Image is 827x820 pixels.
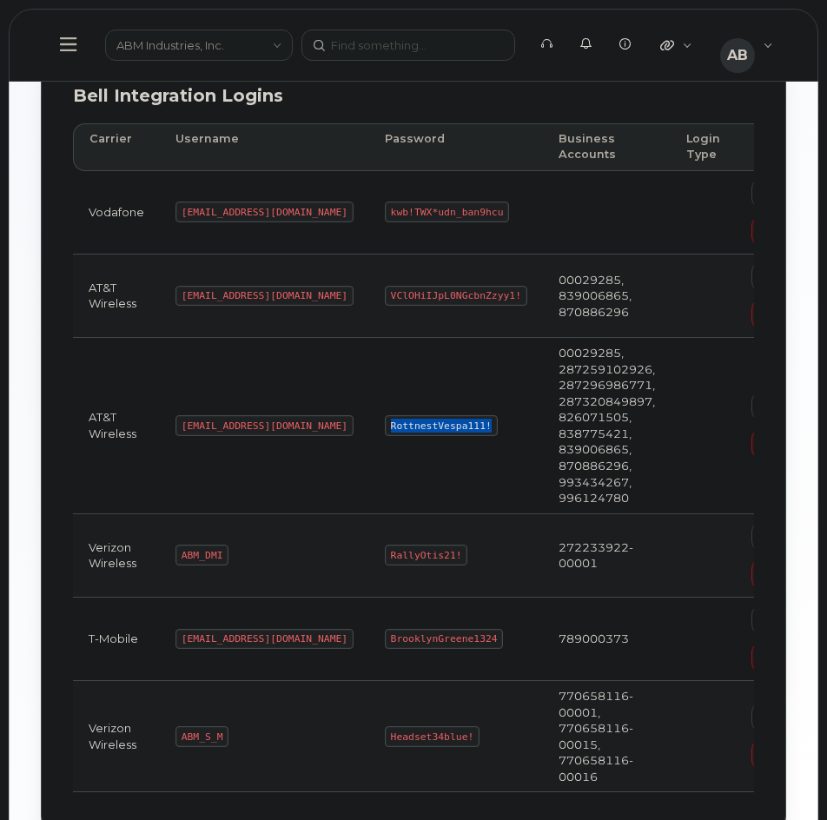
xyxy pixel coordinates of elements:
[175,286,354,307] code: [EMAIL_ADDRESS][DOMAIN_NAME]
[73,83,754,109] div: Bell Integration Logins
[543,514,671,598] td: 272233922-00001
[751,261,804,292] a: Edit
[751,391,804,421] a: Edit
[175,202,354,222] code: [EMAIL_ADDRESS][DOMAIN_NAME]
[708,28,785,63] div: Alex Bradshaw
[385,545,467,565] code: RallyOtis21!
[543,681,671,792] td: 770658116-00001, 770658116-00015, 770658116-00016
[385,415,498,436] code: RottnestVespa111!
[73,598,160,681] td: T-Mobile
[671,123,736,171] th: Login Type
[543,255,671,338] td: 00029285, 839006865, 870886296
[751,605,804,635] a: Edit
[73,338,160,514] td: AT&T Wireless
[160,123,369,171] th: Username
[385,202,509,222] code: kwb!TWX*udn_ban9hcu
[73,171,160,255] td: Vodafone
[751,521,804,552] a: Edit
[175,726,228,747] code: ABM_S_M
[543,338,671,514] td: 00029285, 287259102926, 287296986771, 287320849897, 826071505, 838775421, 839006865, 870886296, 9...
[385,286,527,307] code: VClOHiIJpL0NGcbnZzyy1!
[175,629,354,650] code: [EMAIL_ADDRESS][DOMAIN_NAME]
[105,30,293,61] a: ABM Industries, Inc.
[175,545,228,565] code: ABM_DMI
[301,30,515,61] input: Find something...
[369,123,543,171] th: Password
[73,255,160,338] td: AT&T Wireless
[751,702,804,732] a: Edit
[727,45,748,66] span: AB
[543,598,671,681] td: 789000373
[73,123,160,171] th: Carrier
[73,681,160,792] td: Verizon Wireless
[648,28,705,63] div: Quicklinks
[385,726,480,747] code: Headset34blue!
[751,178,804,208] a: Edit
[385,629,503,650] code: BrooklynGreene1324
[543,123,671,171] th: Business Accounts
[73,514,160,598] td: Verizon Wireless
[175,415,354,436] code: [EMAIL_ADDRESS][DOMAIN_NAME]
